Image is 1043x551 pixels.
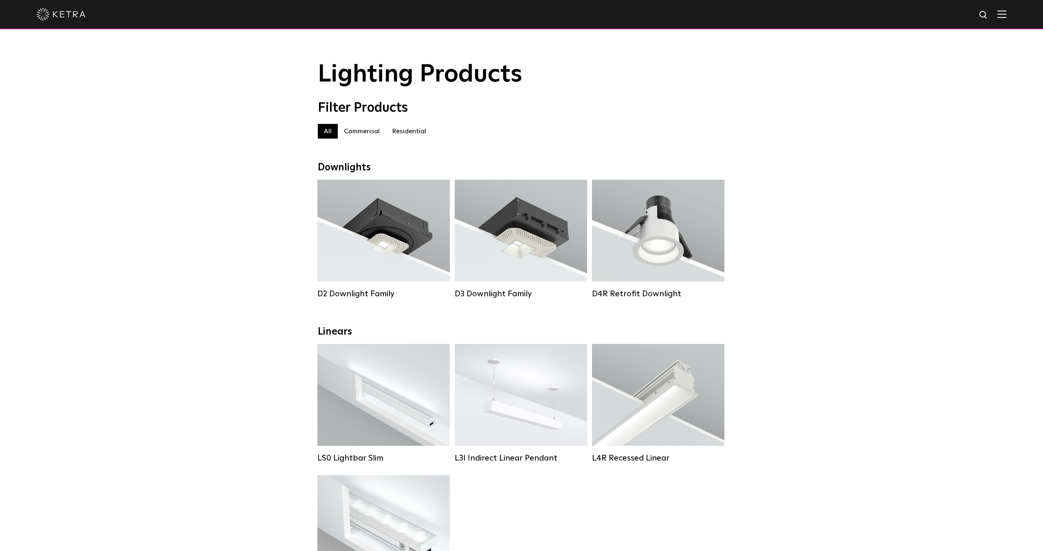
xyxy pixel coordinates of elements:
[338,124,386,139] label: Commercial
[37,8,86,20] img: ketra-logo-2019-white
[592,180,724,299] a: D4R Retrofit Downlight Lumen Output:800Colors:White / BlackBeam Angles:15° / 25° / 40° / 60°Watta...
[317,180,450,299] a: D2 Downlight Family Lumen Output:1200Colors:White / Black / Gloss Black / Silver / Bronze / Silve...
[317,344,450,463] a: LS0 Lightbar Slim Lumen Output:200 / 350Colors:White / BlackControl:X96 Controller
[318,62,522,87] span: Lighting Products
[455,453,587,463] div: L3I Indirect Linear Pendant
[455,180,587,299] a: D3 Downlight Family Lumen Output:700 / 900 / 1100Colors:White / Black / Silver / Bronze / Paintab...
[317,453,450,463] div: LS0 Lightbar Slim
[455,344,587,463] a: L3I Indirect Linear Pendant Lumen Output:400 / 600 / 800 / 1000Housing Colors:White / BlackContro...
[317,289,450,299] div: D2 Downlight Family
[997,10,1006,18] img: Hamburger%20Nav.svg
[455,289,587,299] div: D3 Downlight Family
[592,289,724,299] div: D4R Retrofit Downlight
[592,453,724,463] div: L4R Recessed Linear
[318,162,725,174] div: Downlights
[979,10,989,20] img: search icon
[318,124,338,139] label: All
[318,326,725,338] div: Linears
[318,100,725,116] div: Filter Products
[386,124,432,139] label: Residential
[592,344,724,463] a: L4R Recessed Linear Lumen Output:400 / 600 / 800 / 1000Colors:White / BlackControl:Lutron Clear C...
